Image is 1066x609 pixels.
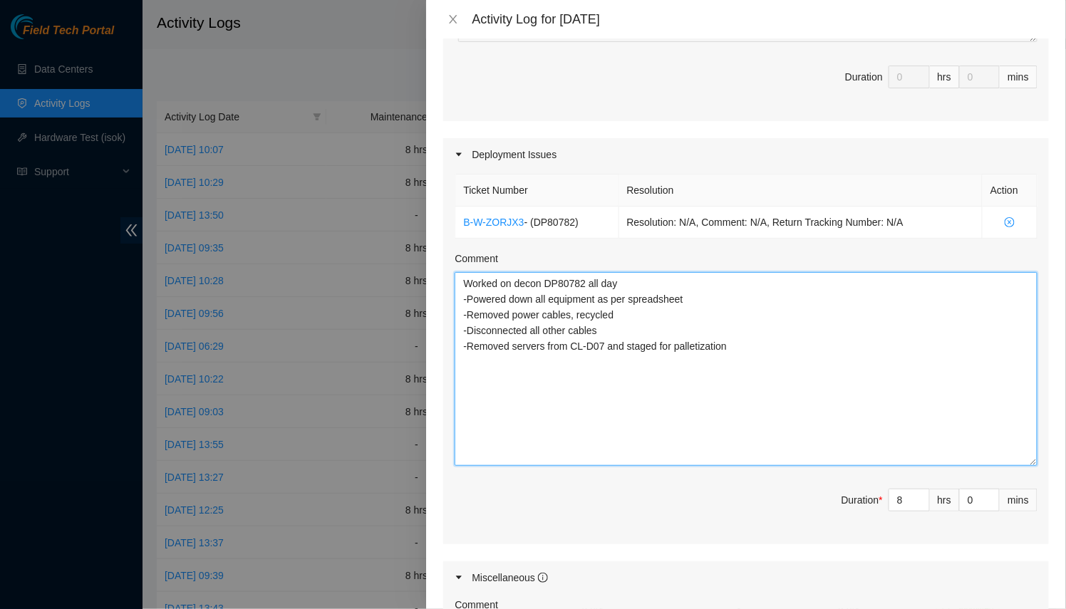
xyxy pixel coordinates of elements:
div: Deployment Issues [443,138,1049,171]
div: mins [1000,489,1037,511]
th: Resolution [619,175,983,207]
div: Miscellaneous [472,570,548,585]
div: Activity Log for [DATE] [472,11,1049,27]
span: caret-right [455,573,463,582]
span: close [447,14,459,25]
td: Resolution: N/A, Comment: N/A, Return Tracking Number: N/A [619,207,983,239]
div: Miscellaneous info-circle [443,561,1049,594]
th: Ticket Number [455,175,619,207]
span: caret-right [455,150,463,159]
div: Duration [842,492,883,508]
button: Close [443,13,463,26]
span: - ( DP80782 ) [524,217,579,228]
div: mins [1000,66,1037,88]
a: B-W-ZORJX3 [463,217,524,228]
span: info-circle [538,573,548,583]
textarea: Comment [455,272,1037,466]
label: Comment [455,251,498,266]
div: Duration [845,69,883,85]
th: Action [983,175,1037,207]
div: hrs [930,489,960,511]
div: hrs [930,66,960,88]
span: close-circle [990,217,1029,227]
